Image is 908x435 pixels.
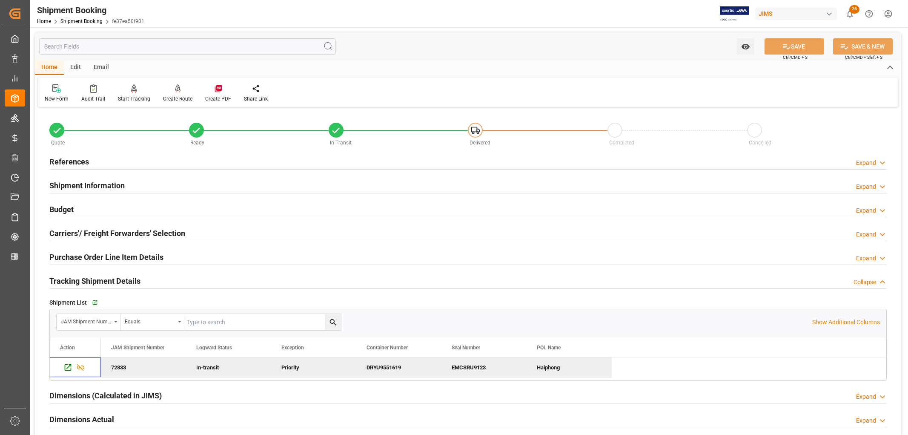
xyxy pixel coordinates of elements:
span: Shipment List [49,298,87,307]
span: Exception [281,345,304,351]
button: search button [325,314,341,330]
div: Create Route [163,95,192,103]
h2: Dimensions (Calculated in JIMS) [49,390,162,401]
div: Priority [281,358,346,377]
span: Delivered [470,140,490,146]
span: Seal Number [452,345,480,351]
span: Ready [190,140,204,146]
span: Ctrl/CMD + S [783,54,808,60]
div: Expand [856,182,876,191]
div: In-transit [196,358,261,377]
span: Ctrl/CMD + Shift + S [845,54,882,60]
div: JIMS [755,8,837,20]
h2: Budget [49,204,74,215]
div: Audit Trail [81,95,105,103]
button: open menu [737,38,754,55]
div: Expand [856,206,876,215]
span: Cancelled [749,140,771,146]
h2: References [49,156,89,167]
h2: Tracking Shipment Details [49,275,140,287]
div: Shipment Booking [37,4,144,17]
div: Action [60,345,75,351]
span: 26 [849,5,859,14]
img: Exertis%20JAM%20-%20Email%20Logo.jpg_1722504956.jpg [720,6,749,21]
h2: Carriers'/ Freight Forwarders' Selection [49,228,185,239]
button: SAVE [765,38,824,55]
h2: Purchase Order Line Item Details [49,251,163,263]
div: JAM Shipment Number [61,316,111,326]
div: Press SPACE to deselect this row. [50,357,101,377]
div: Home [35,60,64,75]
div: Start Tracking [118,95,150,103]
span: POL Name [537,345,561,351]
div: Expand [856,158,876,167]
div: Share Link [244,95,268,103]
button: Help Center [859,4,879,23]
button: open menu [57,314,120,330]
span: In-Transit [330,140,352,146]
div: Expand [856,416,876,425]
button: JIMS [755,6,840,22]
p: Show Additional Columns [812,318,880,327]
div: Equals [125,316,175,326]
span: Container Number [367,345,408,351]
a: Home [37,18,51,24]
div: Edit [64,60,87,75]
div: Expand [856,254,876,263]
a: Shipment Booking [60,18,103,24]
div: Expand [856,230,876,239]
span: JAM Shipment Number [111,345,164,351]
button: show 26 new notifications [840,4,859,23]
span: Completed [609,140,634,146]
span: Logward Status [196,345,232,351]
div: New Form [45,95,69,103]
div: EMCSRU9123 [441,357,527,377]
div: 72833 [101,357,186,377]
div: Email [87,60,115,75]
button: SAVE & NEW [833,38,893,55]
div: Collapse [854,278,876,287]
div: Haiphong [527,357,612,377]
h2: Shipment Information [49,180,125,191]
span: Quote [51,140,65,146]
input: Type to search [184,314,341,330]
div: DRYU9551619 [356,357,441,377]
div: Press SPACE to deselect this row. [101,357,612,377]
div: Expand [856,392,876,401]
button: open menu [120,314,184,330]
h2: Dimensions Actual [49,414,114,425]
input: Search Fields [39,38,336,55]
div: Create PDF [205,95,231,103]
